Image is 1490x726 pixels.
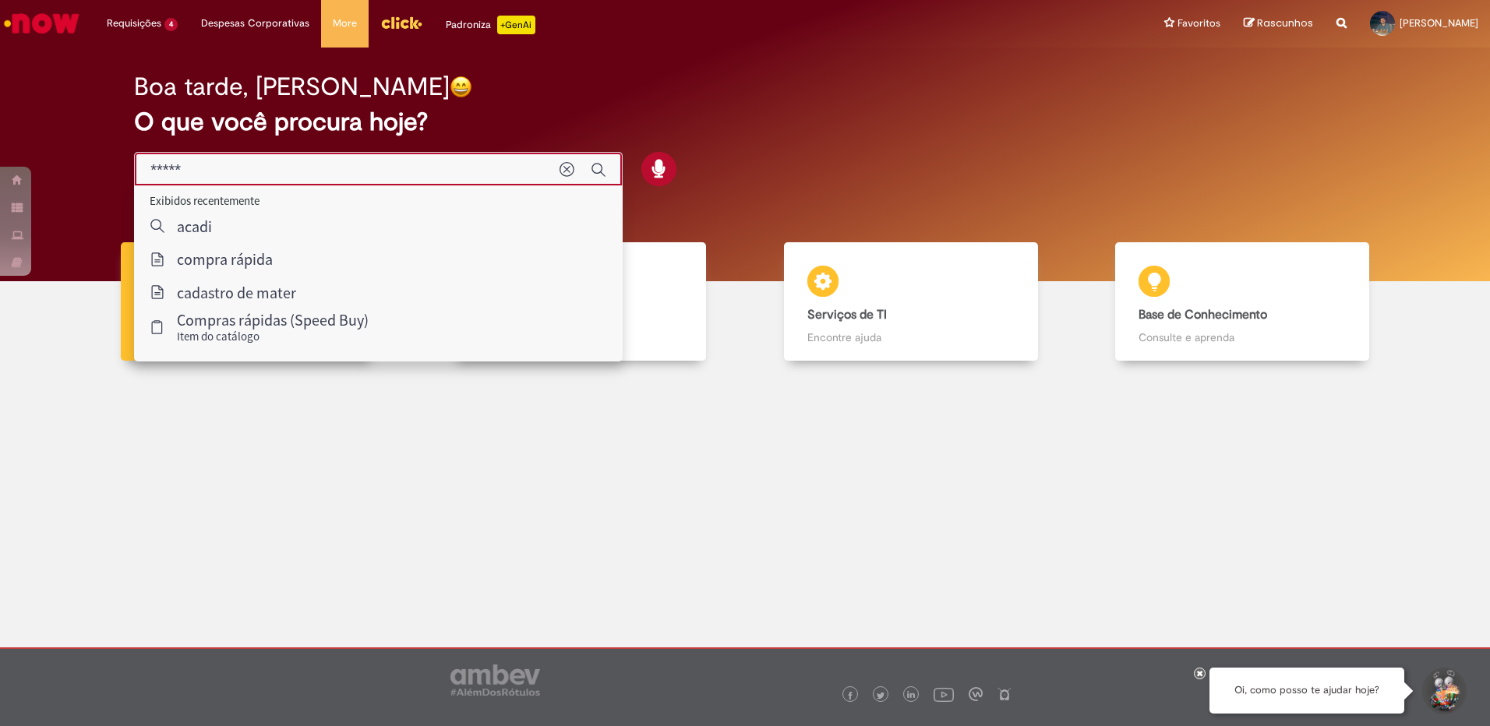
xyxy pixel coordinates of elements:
[1257,16,1313,30] span: Rascunhos
[846,692,854,700] img: logo_footer_facebook.png
[807,330,1015,345] p: Encontre ajuda
[1077,242,1409,361] a: Base de Conhecimento Consulte e aprenda
[745,242,1077,361] a: Serviços de TI Encontre ajuda
[877,692,884,700] img: logo_footer_twitter.png
[997,687,1012,701] img: logo_footer_naosei.png
[107,16,161,31] span: Requisições
[1139,307,1267,322] b: Base de Conhecimento
[134,73,450,100] h2: Boa tarde, [PERSON_NAME]
[1420,668,1467,714] button: Iniciar Conversa de Suporte
[450,664,540,696] img: logo_footer_ambev_rotulo_gray.png
[969,687,983,701] img: logo_footer_workplace.png
[2,8,82,39] img: ServiceNow
[134,108,1356,136] h2: O que você procura hoje?
[1178,16,1220,31] span: Favoritos
[807,307,887,322] b: Serviços de TI
[1400,16,1478,30] span: [PERSON_NAME]
[164,18,178,31] span: 4
[497,16,535,34] p: +GenAi
[450,76,472,98] img: happy-face.png
[380,11,422,34] img: click_logo_yellow_360x200.png
[446,16,535,34] div: Padroniza
[934,684,954,704] img: logo_footer_youtube.png
[1209,668,1404,714] div: Oi, como posso te ajudar hoje?
[82,242,414,361] a: Tirar dúvidas Tirar dúvidas com Lupi Assist e Gen Ai
[907,691,915,700] img: logo_footer_linkedin.png
[333,16,357,31] span: More
[1139,330,1346,345] p: Consulte e aprenda
[1244,16,1313,31] a: Rascunhos
[201,16,309,31] span: Despesas Corporativas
